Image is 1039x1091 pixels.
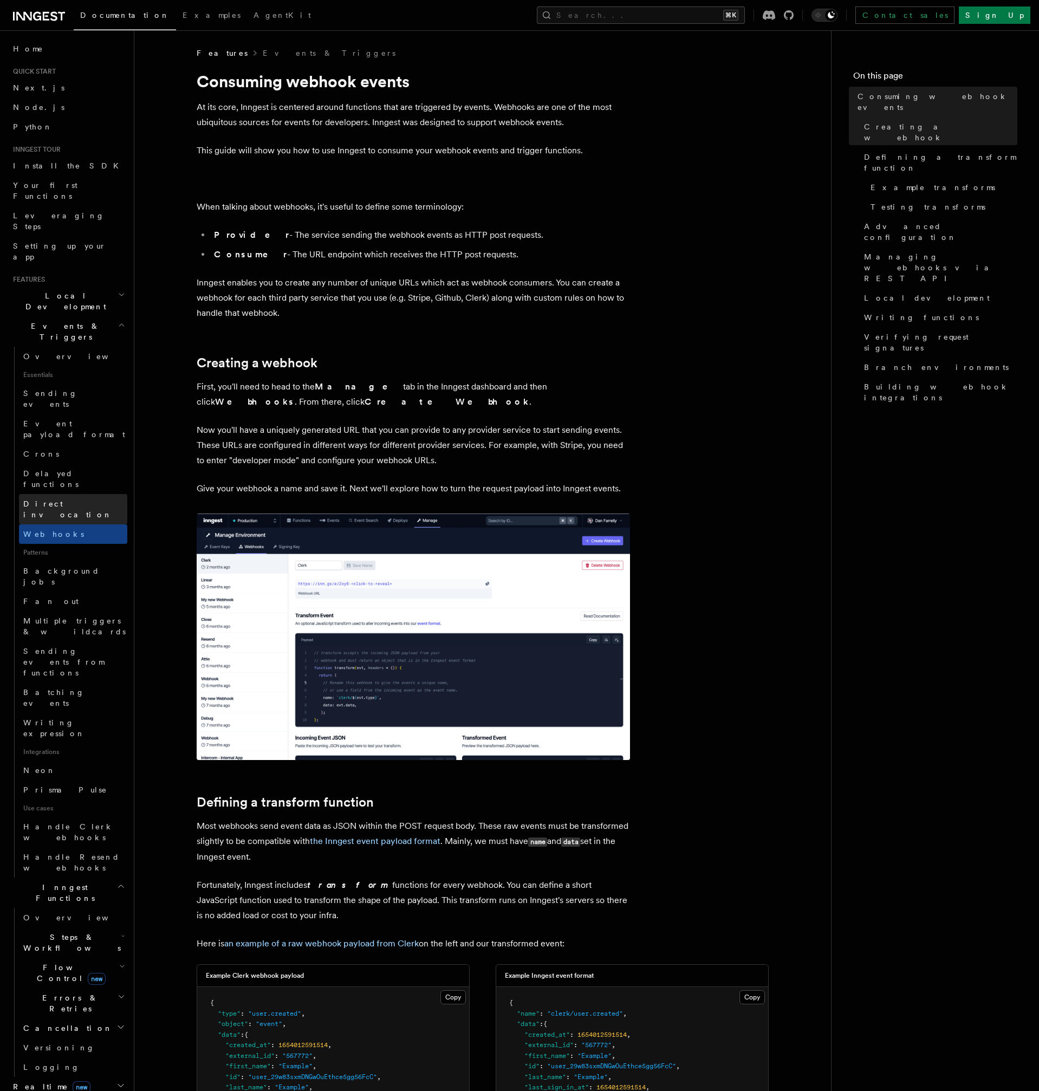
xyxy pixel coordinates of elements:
span: Patterns [19,544,127,561]
span: Features [9,275,45,284]
span: Writing expression [23,718,85,738]
div: Inngest Functions [9,908,127,1077]
a: Batching events [19,683,127,713]
span: AgentKit [254,11,311,20]
span: , [313,1052,316,1060]
span: : [570,1031,574,1038]
a: Sign Up [959,7,1030,24]
strong: Provider [214,230,289,240]
span: Examples [183,11,241,20]
strong: Webhooks [215,397,295,407]
span: 1654012591514 [577,1031,627,1038]
span: Your first Functions [13,181,77,200]
strong: Create Webhook [365,397,529,407]
span: Creating a webhook [864,121,1017,143]
span: Setting up your app [13,242,106,261]
span: , [612,1041,615,1049]
a: Overview [19,347,127,366]
a: Next.js [9,78,127,98]
a: Verifying request signatures [860,327,1017,358]
span: : [589,1083,593,1091]
a: Webhooks [19,524,127,544]
span: Install the SDK [13,161,125,170]
span: { [210,999,214,1006]
span: Example transforms [871,182,995,193]
span: Local development [864,293,990,303]
a: an example of a raw webhook payload from Clerk [224,938,419,949]
span: Delayed functions [23,469,79,489]
h1: Consuming webhook events [197,72,630,91]
span: Event payload format [23,419,125,439]
span: : [540,1020,543,1028]
a: Neon [19,761,127,780]
span: Errors & Retries [19,992,118,1014]
span: , [309,1083,313,1091]
button: Steps & Workflows [19,927,127,958]
button: Errors & Retries [19,988,127,1018]
span: Home [13,43,43,54]
p: Now you'll have a uniquely generated URL that you can provide to any provider service to start se... [197,423,630,468]
span: Defining a transform function [864,152,1017,173]
span: : [566,1073,570,1081]
a: Delayed functions [19,464,127,494]
span: "id" [225,1073,241,1081]
strong: Consumer [214,249,287,259]
span: : [275,1052,278,1060]
a: Install the SDK [9,156,127,176]
span: Versioning [23,1043,95,1052]
span: Direct invocation [23,499,112,519]
a: AgentKit [247,3,317,29]
strong: Manage [315,381,403,392]
kbd: ⌘K [723,10,738,21]
h3: Example Clerk webhook payload [206,971,304,980]
span: Cancellation [19,1023,113,1034]
span: "Example" [574,1073,608,1081]
button: Cancellation [19,1018,127,1038]
a: Defining a transform function [197,795,374,810]
p: Most webhooks send event data as JSON within the POST request body. These raw events must be tran... [197,819,630,865]
span: Neon [23,766,56,775]
a: Crons [19,444,127,464]
span: , [328,1041,332,1049]
span: Webhooks [23,530,84,538]
code: data [561,837,580,847]
span: "object" [218,1020,248,1028]
span: "first_name" [225,1062,271,1070]
button: Events & Triggers [9,316,127,347]
span: "created_at" [225,1041,271,1049]
button: Copy [440,990,466,1004]
span: Handle Resend webhooks [23,853,120,872]
span: Local Development [9,290,118,312]
span: Inngest Functions [9,882,117,904]
a: Creating a webhook [860,117,1017,147]
button: Flow Controlnew [19,958,127,988]
a: Background jobs [19,561,127,592]
span: : [570,1052,574,1060]
a: Prisma Pulse [19,780,127,800]
span: Overview [23,352,135,361]
a: Direct invocation [19,494,127,524]
span: Consuming webhook events [858,91,1017,113]
a: Contact sales [855,7,954,24]
a: Branch environments [860,358,1017,377]
p: First, you'll need to head to the tab in the Inngest dashboard and then click . From there, click . [197,379,630,410]
span: : [540,1062,543,1070]
span: Integrations [19,743,127,761]
span: "567772" [581,1041,612,1049]
span: Batching events [23,688,85,707]
a: Creating a webhook [197,355,317,371]
a: Python [9,117,127,137]
a: Handle Clerk webhooks [19,817,127,847]
span: "name" [517,1010,540,1017]
a: Sending events from functions [19,641,127,683]
span: , [623,1010,627,1017]
a: Documentation [74,3,176,30]
span: "user.created" [248,1010,301,1017]
li: - The URL endpoint which receives the HTTP post requests. [211,247,630,262]
span: Inngest tour [9,145,61,154]
button: Search...⌘K [537,7,745,24]
span: Node.js [13,103,64,112]
span: { [244,1031,248,1038]
span: : [271,1062,275,1070]
a: Testing transforms [866,197,1017,217]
